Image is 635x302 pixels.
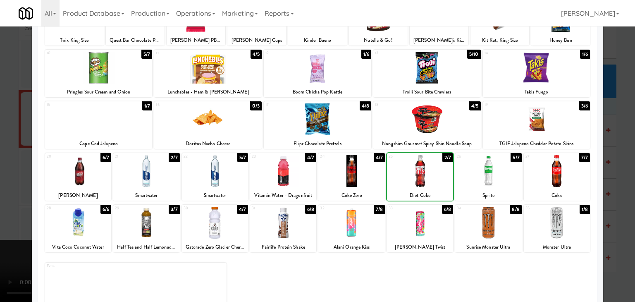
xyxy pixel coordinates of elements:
div: 17 [265,101,317,108]
div: Fairlife Protein Shake [250,242,316,252]
div: [PERSON_NAME] [45,190,111,201]
div: Gatorade Zero Glacier Cherry [183,242,247,252]
div: Lunchables - Ham & [PERSON_NAME] [154,87,262,97]
div: Diet Coke [387,190,453,201]
div: 5/7 [141,50,152,59]
div: 2/7 [442,153,453,162]
div: Diet Coke [388,190,452,201]
div: Coke Zero [320,190,383,201]
div: 244/7Coke Zero [318,153,384,201]
div: Flipz Chocolate Pretzels [264,139,371,149]
div: 32 [320,205,351,212]
div: 19 [485,101,537,108]
div: 26 [457,153,488,160]
div: 35 [525,205,557,212]
div: Sprite [455,190,521,201]
div: 16 [156,101,208,108]
div: Vitamin Water - Dragonfruit [250,190,316,201]
div: Nutella & Go! [349,35,408,46]
div: 25 [389,153,420,160]
div: 4/7 [374,153,385,162]
div: [PERSON_NAME] Twist [388,242,452,252]
div: Smartwater [182,190,248,201]
div: [PERSON_NAME]'s King [411,35,467,46]
div: Quest Bar Chocolate Peanut Butter [106,35,165,46]
div: Coke Zero [318,190,384,201]
div: 174/8Flipz Chocolate Pretzels [264,101,371,149]
div: 5/10 [467,50,480,59]
div: Nutella & Go! [350,35,406,46]
div: 7/8 [374,205,385,214]
div: 3/7 [169,205,179,214]
div: Sprite [456,190,520,201]
div: 27 [525,153,557,160]
div: 15 [47,101,99,108]
div: 34 [457,205,488,212]
div: Cape Cod Jalapeno [45,139,153,149]
div: 21 [115,153,146,160]
div: Half Tea and Half Lemonade, [US_STATE] [PERSON_NAME] [115,242,178,252]
div: Vitamin Water - Dragonfruit [251,190,315,201]
div: 4/7 [305,153,316,162]
div: 4/8 [360,101,371,110]
div: 114/5Lunchables - Ham & [PERSON_NAME] [154,50,262,97]
div: Quest Bar Chocolate Peanut Butter [107,35,163,46]
div: 1/8 [580,205,590,214]
div: 351/8Monster Ultra [524,205,590,252]
div: Boom Chicka Pop Kettle [264,87,371,97]
div: Extra [47,263,136,270]
div: 8/8 [510,205,521,214]
div: Coke [525,190,589,201]
div: 5/7 [511,153,521,162]
div: 277/7Coke [524,153,590,201]
div: 14 [485,50,537,57]
div: Gatorade Zero Glacier Cherry [182,242,248,252]
div: 5/7 [237,153,248,162]
div: 30 [184,205,215,212]
div: Kinder Bueno [288,35,347,46]
div: Half Tea and Half Lemonade, [US_STATE] [PERSON_NAME] [113,242,179,252]
div: 31 [252,205,283,212]
div: Vita Coco Coconut Water [45,242,111,252]
div: 206/7[PERSON_NAME] [45,153,111,201]
div: 22 [184,153,215,160]
div: 105/7Pringles Sour Cream and Onion [45,50,153,97]
div: 11 [156,50,208,57]
div: Kit Kat, King Size [470,35,529,46]
div: 304/7Gatorade Zero Glacier Cherry [182,205,248,252]
div: [PERSON_NAME] Twist [387,242,453,252]
div: 4/5 [469,101,480,110]
div: Sunrise Monster Ultra [455,242,521,252]
div: 1/6 [580,50,590,59]
div: 2/7 [169,153,179,162]
div: 160/3Doritos Nacho Cheese [154,101,262,149]
div: 18 [375,101,427,108]
div: [PERSON_NAME]'s King [410,35,468,46]
div: Twix King Size [46,35,103,46]
div: 225/7Smartwater [182,153,248,201]
div: 20 [47,153,78,160]
div: 293/7Half Tea and Half Lemonade, [US_STATE] [PERSON_NAME] [113,205,179,252]
div: Kit Kat, King Size [472,35,528,46]
div: Monster Ultra [524,242,590,252]
img: Micromart [19,6,33,21]
div: 6/8 [305,205,316,214]
div: Smartwater [115,190,178,201]
div: 1/6 [361,50,371,59]
div: 184/5Nongshim Gourmet Spicy Shin Noodle Soup [373,101,481,149]
div: Pringles Sour Cream and Onion [45,87,153,97]
div: Smartwater [183,190,247,201]
div: 0/3 [250,101,262,110]
div: Sunrise Monster Ultra [456,242,520,252]
div: 33 [389,205,420,212]
div: 6/6 [100,205,111,214]
div: Takis Fuego [483,87,590,97]
div: 336/8[PERSON_NAME] Twist [387,205,453,252]
div: 1/7 [142,101,152,110]
div: 3/6 [579,101,590,110]
div: 6/8 [442,205,453,214]
div: 29 [115,205,146,212]
div: 4/5 [251,50,262,59]
div: 121/6Boom Chicka Pop Kettle [264,50,371,97]
div: [PERSON_NAME] PB&Js Strawberry [168,35,224,46]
